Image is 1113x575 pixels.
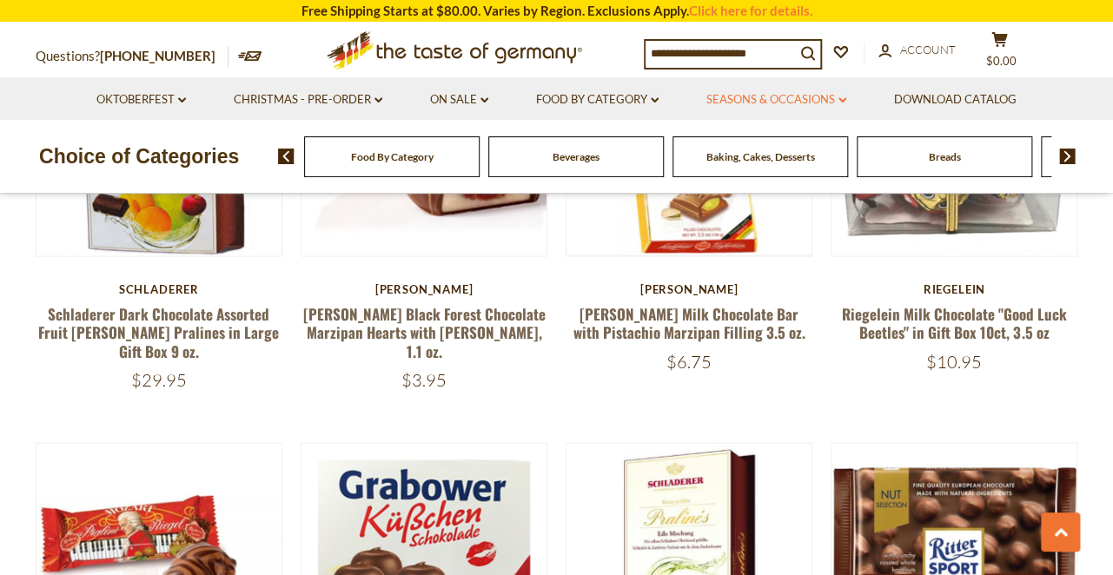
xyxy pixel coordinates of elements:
[842,302,1067,342] a: Riegelein Milk Chocolate "Good Luck Beetles" in Gift Box 10ct, 3.5 oz
[401,368,447,390] span: $3.95
[38,302,279,361] a: Schladerer Dark Chocolate Assorted Fruit [PERSON_NAME] Pralines in Large Gift Box 9 oz.
[900,43,956,56] span: Account
[926,350,982,372] span: $10.95
[566,281,813,295] div: [PERSON_NAME]
[351,150,434,163] a: Food By Category
[894,90,1016,109] a: Download Catalog
[278,149,295,164] img: previous arrow
[974,31,1026,75] button: $0.00
[706,90,846,109] a: Seasons & Occasions
[689,3,812,18] a: Click here for details.
[929,150,961,163] a: Breads
[96,90,186,109] a: Oktoberfest
[573,302,805,342] a: [PERSON_NAME] Milk Chocolate Bar with Pistachio Marzipan Filling 3.5 oz.
[36,45,229,68] p: Questions?
[302,302,545,361] a: [PERSON_NAME] Black Forest Chocolate Marzipan Hearts with [PERSON_NAME], 1.1 oz.
[878,41,956,60] a: Account
[666,350,712,372] span: $6.75
[706,150,815,163] a: Baking, Cakes, Desserts
[553,150,600,163] a: Beverages
[131,368,187,390] span: $29.95
[100,48,215,63] a: [PHONE_NUMBER]
[301,281,548,295] div: [PERSON_NAME]
[234,90,382,109] a: Christmas - PRE-ORDER
[36,281,283,295] div: Schladerer
[536,90,659,109] a: Food By Category
[430,90,488,109] a: On Sale
[1059,149,1076,164] img: next arrow
[986,54,1017,68] span: $0.00
[831,281,1078,295] div: Riegelein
